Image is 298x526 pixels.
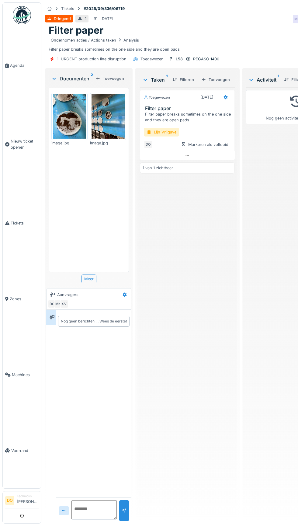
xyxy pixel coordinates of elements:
h1: Filter paper [49,25,103,36]
div: Tickets [61,6,74,12]
sup: 1 [166,76,168,83]
a: Nieuw ticket openen [3,103,41,185]
div: 1 van 1 zichtbaar [143,165,173,171]
div: L58 [176,56,183,62]
div: PEGASO 1400 [193,56,219,62]
img: Badge_color-CXgf-gQk.svg [13,6,31,24]
div: 1 [85,16,86,22]
h3: Filter paper [145,106,232,111]
div: SV [60,300,68,308]
img: dboy6p9tnjp4rk611mici6j7iyyf [53,94,86,138]
div: Dringend [54,16,71,22]
li: DO [5,496,14,505]
a: Machines [3,337,41,413]
a: DO Technicus[PERSON_NAME] [5,494,39,508]
div: DO [144,140,152,149]
span: Nieuw ticket openen [11,138,39,150]
li: [PERSON_NAME] [17,494,39,507]
a: Voorraad [3,413,41,488]
sup: 2 [91,75,93,82]
a: Zones [3,261,41,337]
span: Voorraad [11,448,39,454]
div: [DATE] [100,16,113,22]
div: Filteren [170,76,196,84]
div: Documenten [51,75,93,82]
div: Toevoegen [199,76,232,84]
span: Machines [12,372,39,378]
div: image.jpg [51,140,88,146]
div: Activiteit [248,76,279,83]
div: Taken [142,76,168,83]
span: Zones [10,296,39,302]
sup: 1 [278,76,279,83]
span: Tickets [11,220,39,226]
a: Tickets [3,185,41,261]
div: DO [48,300,56,308]
strong: #2025/09/336/06719 [81,6,127,12]
div: Toegewezen [144,95,170,100]
a: Agenda [3,28,41,103]
div: image.jpg [90,140,126,146]
div: Lijn Vrijgave [144,128,179,137]
div: Technicus [17,494,39,498]
div: Toevoegen [93,74,126,83]
div: 1. URGENT production line disruption [57,56,126,62]
div: [DATE] [200,94,213,100]
div: Nog geen berichten … Wees de eerste! [61,319,127,324]
span: Agenda [10,62,39,68]
div: Meer [81,275,96,283]
div: MK [54,300,62,308]
div: Ondernomen acties / Actions taken Analysis [51,37,139,43]
div: Aanvragers [57,292,78,298]
div: Toegewezen [140,56,164,62]
div: Filter paper breaks sometimes on the one side and they are open pads [145,111,232,123]
div: Markeren als voltooid [178,140,231,149]
img: 7r28de09yot99nt2bocakjuk8zc7 [92,94,125,138]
